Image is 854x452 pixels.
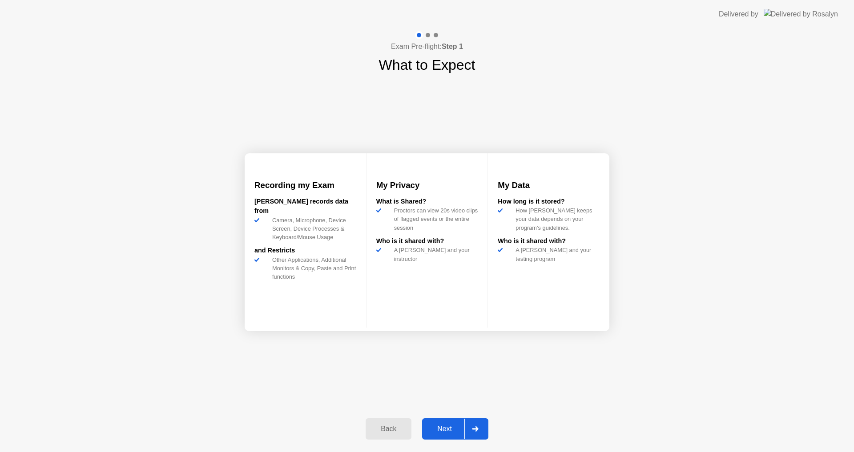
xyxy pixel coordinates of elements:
[254,197,356,216] div: [PERSON_NAME] records data from
[512,206,600,232] div: How [PERSON_NAME] keeps your data depends on your program’s guidelines.
[442,43,463,50] b: Step 1
[269,256,356,281] div: Other Applications, Additional Monitors & Copy, Paste and Print functions
[254,246,356,256] div: and Restricts
[391,246,478,263] div: A [PERSON_NAME] and your instructor
[719,9,758,20] div: Delivered by
[379,54,475,76] h1: What to Expect
[376,236,478,246] div: Who is it shared with?
[366,418,411,440] button: Back
[376,179,478,192] h3: My Privacy
[498,179,600,192] h3: My Data
[269,216,356,242] div: Camera, Microphone, Device Screen, Device Processes & Keyboard/Mouse Usage
[376,197,478,207] div: What is Shared?
[512,246,600,263] div: A [PERSON_NAME] and your testing program
[425,425,464,433] div: Next
[422,418,488,440] button: Next
[498,236,600,246] div: Who is it shared with?
[368,425,409,433] div: Back
[764,9,838,19] img: Delivered by Rosalyn
[498,197,600,207] div: How long is it stored?
[391,206,478,232] div: Proctors can view 20s video clips of flagged events or the entire session
[254,179,356,192] h3: Recording my Exam
[391,41,463,52] h4: Exam Pre-flight:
